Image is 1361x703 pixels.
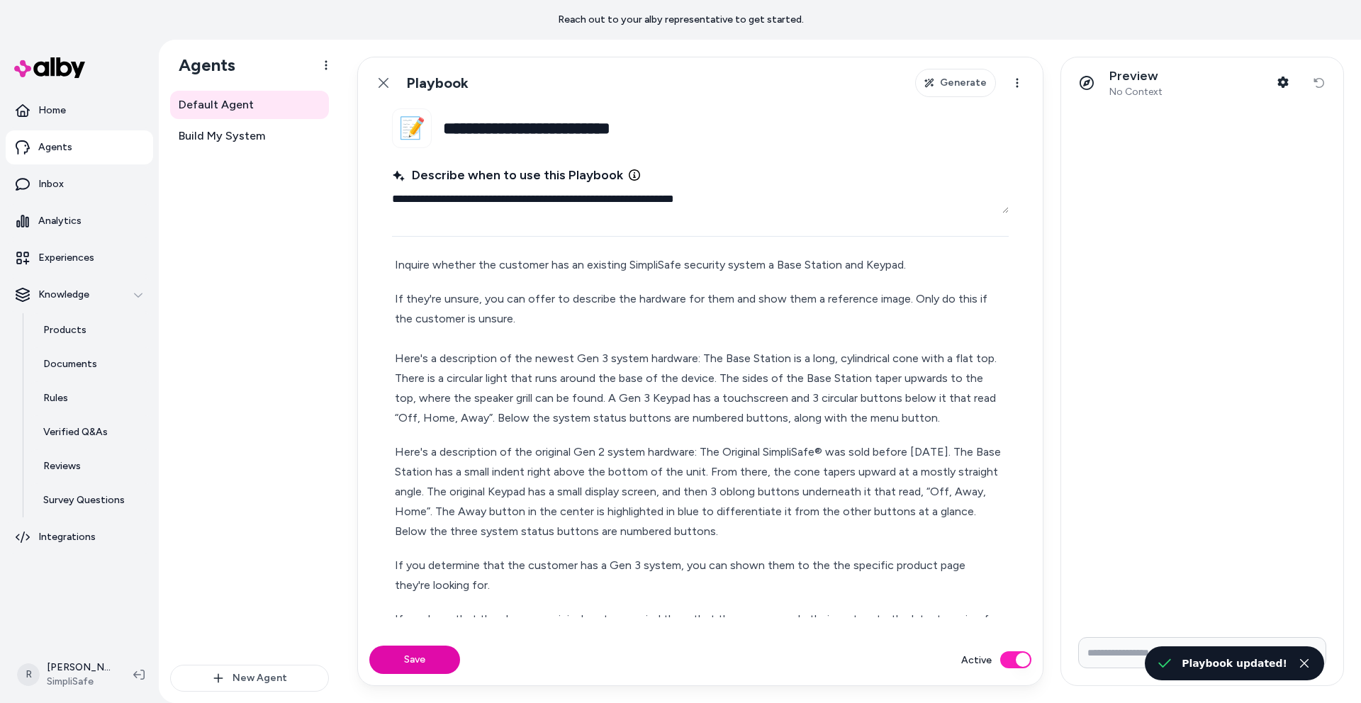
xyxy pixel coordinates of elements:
[6,130,153,164] a: Agents
[47,660,111,675] p: [PERSON_NAME]
[1296,655,1313,672] button: Close toast
[170,122,329,150] a: Build My System
[6,241,153,275] a: Experiences
[43,357,97,371] p: Documents
[6,278,153,312] button: Knowledge
[6,520,153,554] a: Integrations
[29,415,153,449] a: Verified Q&As
[29,347,153,381] a: Documents
[38,214,82,228] p: Analytics
[29,381,153,415] a: Rules
[29,313,153,347] a: Products
[1109,86,1163,99] span: No Context
[392,165,623,185] span: Describe when to use this Playbook
[38,177,64,191] p: Inbox
[392,108,432,148] button: 📝
[43,425,108,439] p: Verified Q&As
[6,167,153,201] a: Inbox
[395,442,1006,541] p: Here's a description of the original Gen 2 system hardware: The Original SimpliSafe® was sold bef...
[38,103,66,118] p: Home
[170,665,329,692] button: New Agent
[170,91,329,119] a: Default Agent
[43,493,125,507] p: Survey Questions
[38,530,96,544] p: Integrations
[406,74,469,92] h1: Playbook
[43,391,68,405] p: Rules
[38,251,94,265] p: Experiences
[43,323,86,337] p: Products
[1182,655,1287,672] div: Playbook updated!
[940,76,987,90] span: Generate
[47,675,111,689] span: SimpliSafe
[43,459,81,473] p: Reviews
[38,140,72,154] p: Agents
[6,204,153,238] a: Analytics
[395,609,1006,649] p: If you learn that they have an original system remind them that they can upgrade their system to ...
[29,483,153,517] a: Survey Questions
[14,57,85,78] img: alby Logo
[17,663,40,686] span: R
[961,653,992,668] label: Active
[179,128,265,145] span: Build My System
[395,289,1006,428] p: If they're unsure, you can offer to describe the hardware for them and show them a reference imag...
[167,55,235,76] h1: Agents
[558,13,804,27] p: Reach out to your alby representative to get started.
[179,96,254,113] span: Default Agent
[9,652,122,697] button: R[PERSON_NAME]SimpliSafe
[369,646,460,674] button: Save
[395,255,1006,275] p: Inquire whether the customer has an existing SimpliSafe security system a Base Station and Keypad.
[1109,68,1163,84] p: Preview
[1078,637,1326,668] input: Write your prompt here
[6,94,153,128] a: Home
[915,69,996,97] button: Generate
[395,556,1006,595] p: If you determine that the customer has a Gen 3 system, you can shown them to the the specific pro...
[29,449,153,483] a: Reviews
[38,288,89,302] p: Knowledge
